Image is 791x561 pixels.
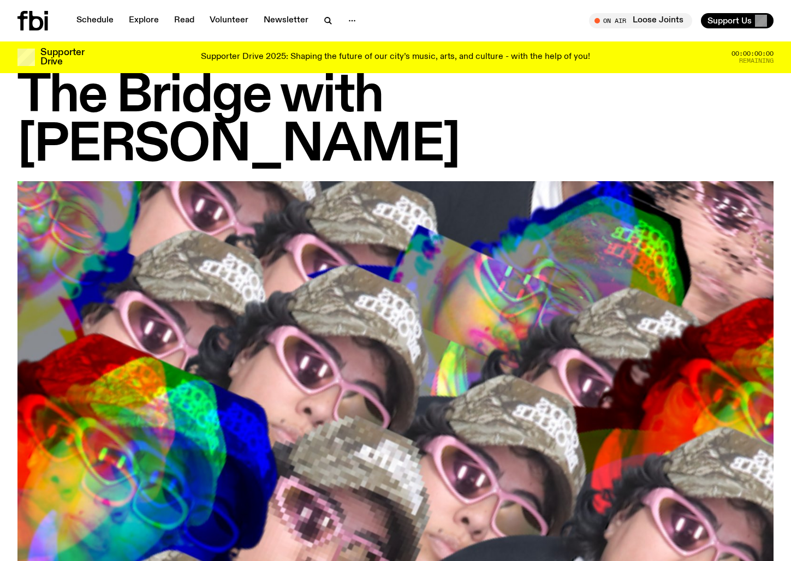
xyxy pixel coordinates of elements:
a: Explore [122,13,165,28]
span: Remaining [739,58,774,64]
h3: Supporter Drive [40,48,84,67]
span: Support Us [707,16,752,26]
a: Read [168,13,201,28]
p: Supporter Drive 2025: Shaping the future of our city’s music, arts, and culture - with the help o... [201,52,590,62]
a: Newsletter [257,13,315,28]
a: Schedule [70,13,120,28]
button: On AirLoose Joints [589,13,692,28]
span: 00:00:00:00 [731,51,774,57]
h1: The Bridge with [PERSON_NAME] [17,72,774,170]
a: Volunteer [203,13,255,28]
button: Support Us [701,13,774,28]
